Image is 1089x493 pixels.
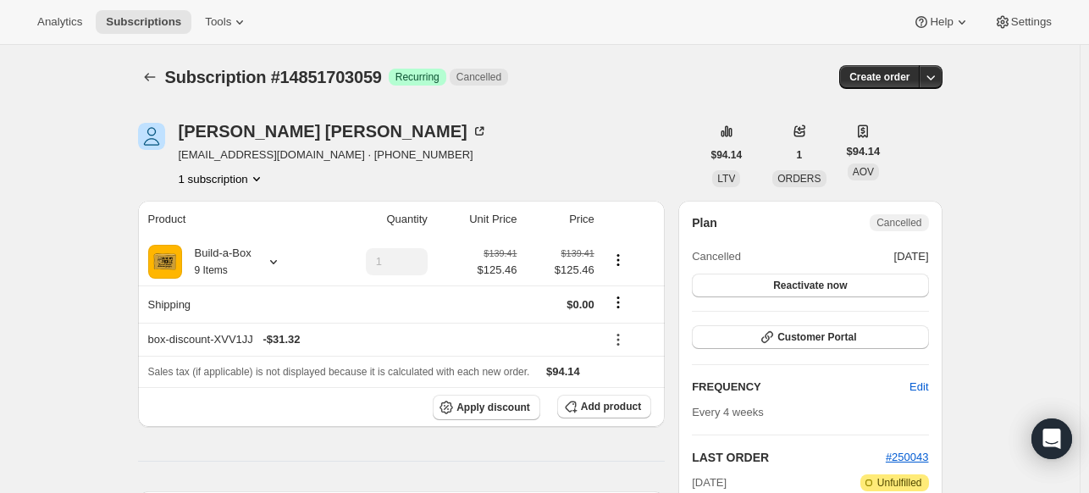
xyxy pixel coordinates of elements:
[581,400,641,413] span: Add product
[557,395,651,418] button: Add product
[787,143,813,167] button: 1
[546,365,580,378] span: $94.14
[692,474,727,491] span: [DATE]
[886,451,929,463] a: #250043
[179,170,265,187] button: Product actions
[894,248,929,265] span: [DATE]
[484,248,517,258] small: $139.41
[179,147,488,163] span: [EMAIL_ADDRESS][DOMAIN_NAME] · [PHONE_NUMBER]
[456,70,501,84] span: Cancelled
[692,325,928,349] button: Customer Portal
[692,449,886,466] h2: LAST ORDER
[605,251,632,269] button: Product actions
[263,331,300,348] span: - $31.32
[37,15,82,29] span: Analytics
[909,379,928,396] span: Edit
[195,10,258,34] button: Tools
[456,401,530,414] span: Apply discount
[903,10,980,34] button: Help
[853,166,874,178] span: AOV
[849,70,909,84] span: Create order
[106,15,181,29] span: Subscriptions
[182,245,252,279] div: Build-a-Box
[148,366,530,378] span: Sales tax (if applicable) is not displayed because it is calculated with each new order.
[847,143,881,160] span: $94.14
[148,331,594,348] div: box-discount-XVV1JJ
[711,148,743,162] span: $94.14
[433,201,522,238] th: Unit Price
[984,10,1062,34] button: Settings
[528,262,594,279] span: $125.46
[205,15,231,29] span: Tools
[138,285,322,323] th: Shipping
[567,298,594,311] span: $0.00
[692,406,764,418] span: Every 4 weeks
[138,65,162,89] button: Subscriptions
[717,173,735,185] span: LTV
[433,395,540,420] button: Apply discount
[877,476,922,490] span: Unfulfilled
[195,264,228,276] small: 9 Items
[1031,418,1072,459] div: Open Intercom Messenger
[96,10,191,34] button: Subscriptions
[701,143,753,167] button: $94.14
[773,279,847,292] span: Reactivate now
[27,10,92,34] button: Analytics
[138,201,322,238] th: Product
[886,449,929,466] button: #250043
[605,293,632,312] button: Shipping actions
[148,245,182,279] img: product img
[692,379,909,396] h2: FREQUENCY
[1011,15,1052,29] span: Settings
[777,330,856,344] span: Customer Portal
[522,201,600,238] th: Price
[692,248,741,265] span: Cancelled
[899,374,938,401] button: Edit
[561,248,594,258] small: $139.41
[478,262,517,279] span: $125.46
[797,148,803,162] span: 1
[321,201,432,238] th: Quantity
[165,68,382,86] span: Subscription #14851703059
[839,65,920,89] button: Create order
[692,274,928,297] button: Reactivate now
[395,70,439,84] span: Recurring
[777,173,821,185] span: ORDERS
[930,15,953,29] span: Help
[876,216,921,230] span: Cancelled
[179,123,488,140] div: [PERSON_NAME] [PERSON_NAME]
[138,123,165,150] span: Sheila Phillips
[692,214,717,231] h2: Plan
